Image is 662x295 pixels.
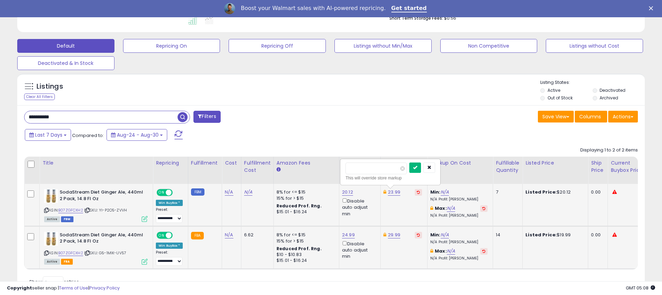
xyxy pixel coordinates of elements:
div: Fulfillment [191,159,219,167]
b: Min: [430,189,441,195]
span: All listings currently available for purchase on Amazon [44,216,60,222]
span: ON [157,190,166,196]
div: Preset: [156,250,183,266]
div: Title [42,159,150,167]
i: Revert to store-level Dynamic Max Price [417,233,420,237]
span: Columns [579,113,601,120]
div: seller snap | | [7,285,120,292]
a: 20.12 [342,189,353,196]
i: Revert to store-level Max Markup [482,249,485,253]
span: | SKU: YI-P2O5-ZVVH [84,207,127,213]
a: N/A [225,189,233,196]
div: $10 - $10.83 [277,252,334,258]
label: Active [548,87,560,93]
div: $15.01 - $16.24 [277,209,334,215]
p: N/A Profit [PERSON_NAME] [430,213,488,218]
button: Repricing On [123,39,220,53]
div: Fulfillable Quantity [496,159,520,174]
div: 15% for > $15 [277,238,334,244]
div: $19.99 [525,232,583,238]
i: This overrides the store level Dynamic Max Price for this listing [383,233,386,237]
b: Listed Price: [525,232,557,238]
div: Clear All Filters [24,94,55,100]
span: OFF [172,232,183,238]
p: Listing States: [540,79,644,86]
button: Listings without Cost [546,39,643,53]
p: N/A Profit [PERSON_NAME] [430,256,488,261]
div: Disable auto adjust min [342,240,375,260]
div: ASIN: [44,232,148,264]
span: FBA [61,259,73,265]
button: Default [17,39,114,53]
a: N/A [447,248,455,255]
label: Deactivated [600,87,625,93]
span: Compared to: [72,132,104,139]
div: 0.00 [591,232,602,238]
a: N/A [244,189,252,196]
a: 23.99 [388,189,400,196]
div: This will override store markup [345,175,435,181]
th: The percentage added to the cost of goods (COGS) that forms the calculator for Min & Max prices. [428,157,493,184]
span: FBM [61,216,73,222]
strong: Copyright [7,285,32,291]
b: Max: [435,248,447,254]
div: Markup on Cost [430,159,490,167]
b: Short Term Storage Fees: [389,15,443,21]
a: 24.99 [342,232,355,238]
div: ASIN: [44,189,148,221]
a: 29.99 [388,232,400,238]
div: 15% for > $15 [277,195,334,201]
div: Ship Price [591,159,605,174]
div: Fulfillment Cost [244,159,271,174]
h5: Listings [37,82,63,91]
div: 6.62 [244,232,268,238]
span: | SKU: G5-1MIK-UV57 [84,250,126,256]
button: Last 7 Days [25,129,71,141]
div: Cost [225,159,238,167]
button: Listings without Min/Max [334,39,432,53]
a: N/A [447,205,455,212]
span: Last 7 Days [35,131,62,138]
p: N/A Profit [PERSON_NAME] [430,197,488,202]
small: FBM [191,188,204,196]
span: $0.56 [444,15,456,21]
div: $20.12 [525,189,583,195]
span: OFF [172,190,183,196]
button: Deactivated & In Stock [17,56,114,70]
b: SodaStream Diet Ginger Ale, 440ml 2 Pack, 14.8 Fl Oz [60,189,143,204]
small: Amazon Fees. [277,167,281,173]
div: 14 [496,232,517,238]
span: All listings currently available for purchase on Amazon [44,259,60,265]
small: FBA [191,232,204,239]
a: Get started [391,5,427,12]
div: Listed Price [525,159,585,167]
div: Preset: [156,207,183,223]
p: N/A Profit [PERSON_NAME] [430,240,488,245]
a: N/A [441,189,449,196]
div: Repricing [156,159,185,167]
button: Actions [608,111,638,122]
label: Out of Stock [548,95,573,101]
div: Current Buybox Price [611,159,646,174]
span: Show: entries [29,278,79,285]
b: SodaStream Diet Ginger Ale, 440ml 2 Pack, 14.8 Fl Oz [60,232,143,246]
div: Close [649,6,656,10]
span: ON [157,232,166,238]
img: 51ERfrq0yzL._SL40_.jpg [44,232,58,246]
b: Max: [435,205,447,212]
button: Columns [575,111,607,122]
img: Profile image for Adrian [224,3,235,14]
div: Win BuyBox * [156,200,183,206]
div: 0.00 [591,189,602,195]
button: Non Competitive [440,39,538,53]
label: Archived [600,95,618,101]
img: 51ERfrq0yzL._SL40_.jpg [44,189,58,203]
span: Aug-24 - Aug-30 [117,131,159,138]
a: Terms of Use [59,285,88,291]
div: Amazon Fees [277,159,336,167]
span: 2025-09-7 05:08 GMT [626,285,655,291]
a: N/A [225,232,233,238]
b: Reduced Prof. Rng. [277,246,322,252]
a: Privacy Policy [89,285,120,291]
div: 8% for <= $15 [277,189,334,195]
